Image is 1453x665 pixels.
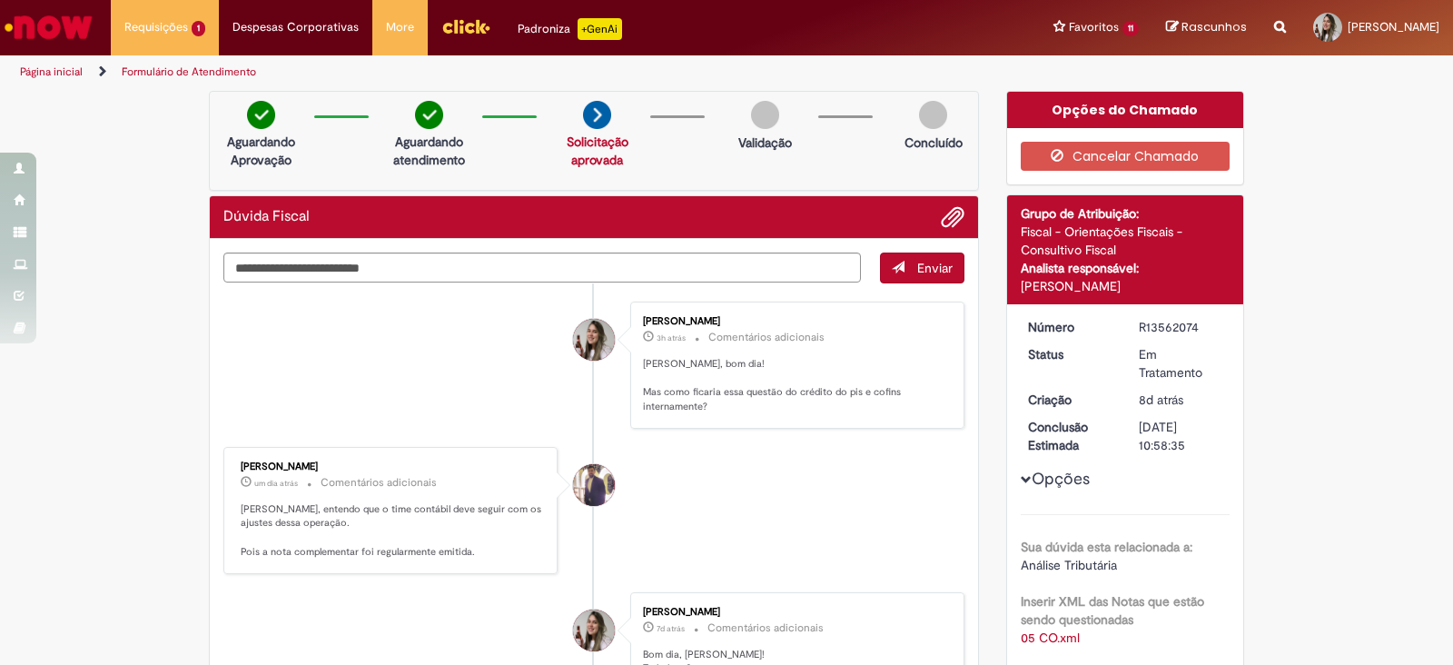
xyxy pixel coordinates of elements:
div: [DATE] 10:58:35 [1139,418,1223,454]
div: [PERSON_NAME] [643,316,945,327]
button: Enviar [880,253,964,283]
p: +GenAi [578,18,622,40]
span: 8d atrás [1139,392,1183,408]
time: 25/09/2025 08:53:27 [657,623,685,634]
div: [PERSON_NAME] [1021,277,1231,295]
img: img-circle-grey.png [751,101,779,129]
div: [PERSON_NAME] [643,607,945,618]
img: click_logo_yellow_360x200.png [441,13,490,40]
a: Página inicial [20,65,83,79]
b: Inserir XML das Notas que estão sendo questionadas [1021,593,1204,628]
div: Jessica Dos Santos Silva [573,610,615,651]
span: More [386,18,414,36]
span: 1 [192,21,205,36]
img: check-circle-green.png [415,101,443,129]
p: Aguardando atendimento [385,133,473,169]
p: [PERSON_NAME], entendo que o time contábil deve seguir com os ajustes dessa operação. Pois a nota... [241,502,543,560]
small: Comentários adicionais [708,330,825,345]
div: Analista responsável: [1021,259,1231,277]
span: Requisições [124,18,188,36]
p: Concluído [904,134,963,152]
time: 30/09/2025 13:48:53 [254,478,298,489]
button: Adicionar anexos [941,205,964,229]
span: 11 [1122,21,1139,36]
div: Grupo de Atribuição: [1021,204,1231,223]
small: Comentários adicionais [321,475,437,491]
b: Sua dúvida esta relacionada a: [1021,539,1192,555]
img: img-circle-grey.png [919,101,947,129]
span: um dia atrás [254,478,298,489]
span: Rascunhos [1181,18,1247,35]
h2: Dúvida Fiscal Histórico de tíquete [223,209,310,225]
div: 24/09/2025 10:21:43 [1139,391,1223,409]
div: [PERSON_NAME] [241,462,543,472]
a: Rascunhos [1166,19,1247,36]
span: [PERSON_NAME] [1348,19,1439,35]
span: Enviar [917,260,953,276]
span: 3h atrás [657,332,686,343]
a: Solicitação aprovada [567,134,628,168]
span: Despesas Corporativas [232,18,359,36]
p: Aguardando Aprovação [217,133,305,169]
span: Análise Tributária [1021,557,1117,573]
img: ServiceNow [2,9,95,45]
p: Validação [738,134,792,152]
div: R13562074 [1139,318,1223,336]
img: arrow-next.png [583,101,611,129]
span: Favoritos [1069,18,1119,36]
a: Download de 05 CO.xml [1021,630,1080,646]
span: 7d atrás [657,623,685,634]
textarea: Digite sua mensagem aqui... [223,253,861,283]
div: Jessica Dos Santos Silva [573,319,615,361]
div: Opções do Chamado [1007,92,1244,128]
dt: Número [1014,318,1126,336]
div: Em Tratamento [1139,345,1223,382]
p: [PERSON_NAME], bom dia! Mas como ficaria essa questão do crédito do pis e cofins internamente? [643,357,945,414]
div: Padroniza [518,18,622,40]
time: 24/09/2025 10:21:43 [1139,392,1183,408]
time: 01/10/2025 11:16:57 [657,332,686,343]
dt: Conclusão Estimada [1014,418,1126,454]
div: Fiscal - Orientações Fiscais - Consultivo Fiscal [1021,223,1231,259]
small: Comentários adicionais [707,620,824,636]
button: Cancelar Chamado [1021,142,1231,171]
dt: Criação [1014,391,1126,409]
div: Gabriel Rodrigues Barao [573,464,615,506]
dt: Status [1014,345,1126,363]
img: check-circle-green.png [247,101,275,129]
a: Formulário de Atendimento [122,65,256,79]
ul: Trilhas de página [14,55,955,89]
